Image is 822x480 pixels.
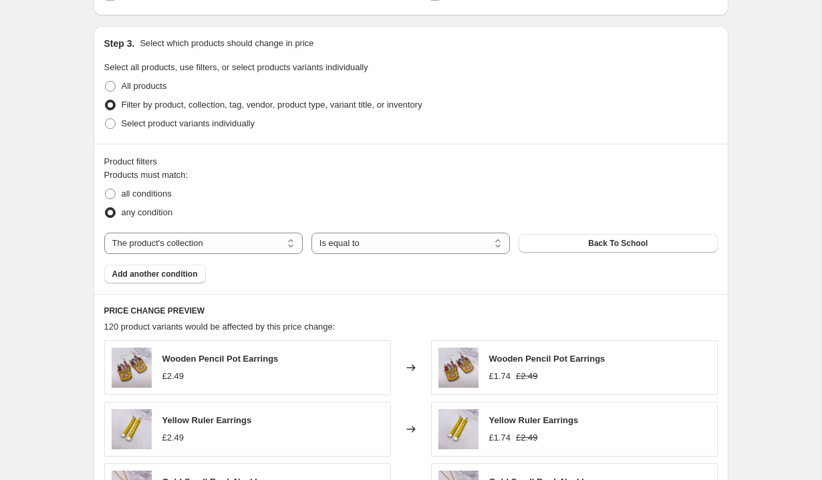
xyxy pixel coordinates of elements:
[489,354,605,364] span: Wooden Pencil Pot Earrings
[122,207,173,217] span: any condition
[104,37,135,50] h2: Step 3.
[122,118,255,128] span: Select product variants individually
[519,234,717,253] button: Back To School
[104,306,718,316] h6: PRICE CHANGE PREVIEW
[438,348,478,388] img: 6A3FB61D-D487-423B-A074-11BB3B14D850_80x.jpg
[122,81,167,91] span: All products
[438,409,478,449] img: 25C30308-0B88-4742-BC12-73F6C807D063_80x.jpg
[162,370,184,383] div: £2.49
[104,322,335,332] span: 120 product variants would be affected by this price change:
[122,189,172,199] span: all conditions
[140,37,313,50] p: Select which products should change in price
[122,100,422,110] span: Filter by product, collection, tag, vendor, product type, variant title, or inventory
[162,354,279,364] span: Wooden Pencil Pot Earrings
[516,431,538,445] strike: £2.49
[489,415,579,425] span: Yellow Ruler Earrings
[112,409,152,449] img: 25C30308-0B88-4742-BC12-73F6C807D063_80x.jpg
[588,238,648,249] span: Back To School
[516,370,538,383] strike: £2.49
[112,348,152,388] img: 6A3FB61D-D487-423B-A074-11BB3B14D850_80x.jpg
[104,62,368,72] span: Select all products, use filters, or select products variants individually
[104,170,188,180] span: Products must match:
[104,155,718,168] div: Product filters
[489,370,511,383] div: £1.74
[112,269,198,279] span: Add another condition
[489,431,511,445] div: £1.74
[162,431,184,445] div: £2.49
[162,415,252,425] span: Yellow Ruler Earrings
[104,265,206,283] button: Add another condition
